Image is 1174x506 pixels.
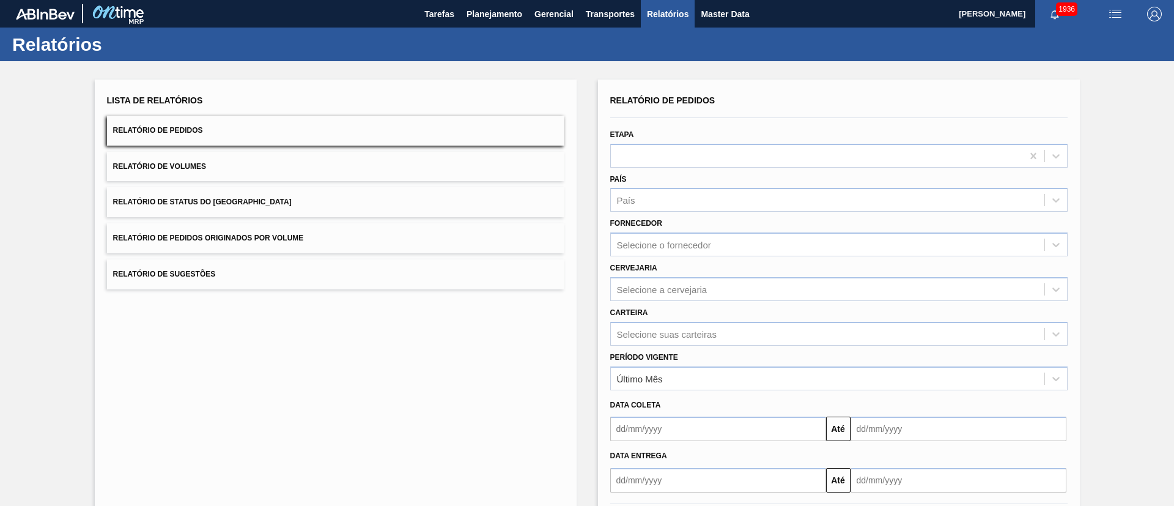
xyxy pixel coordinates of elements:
button: Relatório de Sugestões [107,259,564,289]
img: TNhmsLtSVTkK8tSr43FrP2fwEKptu5GPRR3wAAAABJRU5ErkJggg== [16,9,75,20]
button: Até [826,468,851,493]
img: Logout [1147,7,1162,21]
label: Cervejaria [610,264,657,272]
span: Relatório de Pedidos [610,95,715,105]
button: Notificações [1035,6,1074,23]
input: dd/mm/yyyy [851,417,1066,441]
input: dd/mm/yyyy [610,417,826,441]
span: Transportes [586,7,635,21]
button: Relatório de Volumes [107,152,564,182]
label: Fornecedor [610,219,662,228]
input: dd/mm/yyyy [851,468,1066,493]
label: Etapa [610,130,634,139]
div: Último Mês [617,373,663,384]
button: Relatório de Pedidos Originados por Volume [107,223,564,253]
span: Relatórios [647,7,689,21]
h1: Relatórios [12,37,229,51]
span: Relatório de Pedidos Originados por Volume [113,234,304,242]
span: Relatório de Status do [GEOGRAPHIC_DATA] [113,198,292,206]
span: Tarefas [424,7,454,21]
span: Master Data [701,7,749,21]
span: Relatório de Sugestões [113,270,216,278]
div: Selecione suas carteiras [617,329,717,339]
span: 1936 [1056,2,1077,16]
button: Até [826,417,851,441]
span: Data coleta [610,401,661,409]
div: Selecione o fornecedor [617,240,711,250]
button: Relatório de Status do [GEOGRAPHIC_DATA] [107,187,564,217]
input: dd/mm/yyyy [610,468,826,493]
div: País [617,195,635,206]
span: Relatório de Pedidos [113,126,203,135]
span: Gerencial [534,7,574,21]
span: Data entrega [610,452,667,460]
label: País [610,175,627,184]
img: userActions [1108,7,1123,21]
span: Planejamento [467,7,522,21]
span: Relatório de Volumes [113,162,206,171]
div: Selecione a cervejaria [617,284,707,294]
label: Período Vigente [610,353,678,362]
label: Carteira [610,308,648,317]
button: Relatório de Pedidos [107,116,564,146]
span: Lista de Relatórios [107,95,203,105]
